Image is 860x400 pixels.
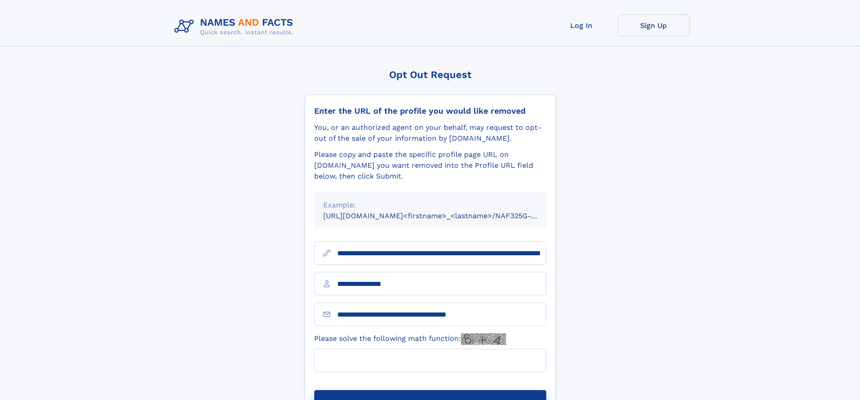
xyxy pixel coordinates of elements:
[323,200,537,211] div: Example:
[545,14,618,37] a: Log In
[314,122,546,144] div: You, or an authorized agent on your behalf, may request to opt-out of the sale of your informatio...
[171,14,301,39] img: Logo Names and Facts
[314,149,546,182] div: Please copy and paste the specific profile page URL on [DOMAIN_NAME] you want removed into the Pr...
[618,14,690,37] a: Sign Up
[323,211,563,220] small: [URL][DOMAIN_NAME]<firstname>_<lastname>/NAF325G-xxxxxxxx
[314,333,506,345] label: Please solve the following math function:
[314,106,546,116] div: Enter the URL of the profile you would like removed
[305,69,556,80] div: Opt Out Request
